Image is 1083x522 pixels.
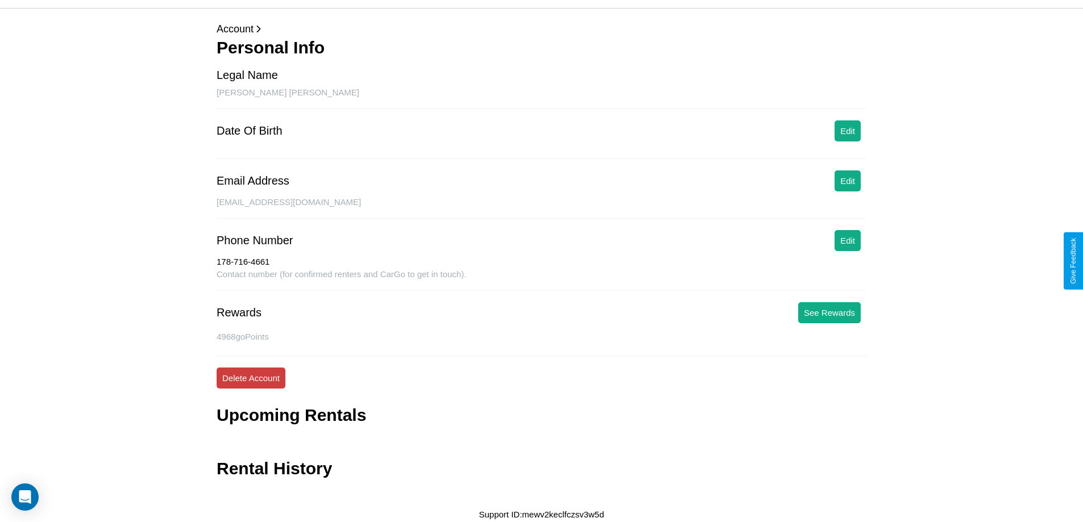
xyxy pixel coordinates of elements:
[835,170,861,191] button: Edit
[217,234,293,247] div: Phone Number
[217,197,866,219] div: [EMAIL_ADDRESS][DOMAIN_NAME]
[217,87,866,109] div: [PERSON_NAME] [PERSON_NAME]
[798,302,861,323] button: See Rewards
[479,507,604,522] p: Support ID: mewv2keclfczsv3w5d
[11,483,39,511] div: Open Intercom Messenger
[217,257,866,269] div: 178-716-4661
[1069,238,1077,284] div: Give Feedback
[217,329,866,344] p: 4968 goPoints
[217,368,285,389] button: Delete Account
[217,406,366,425] h3: Upcoming Rentals
[217,38,866,57] h3: Personal Info
[835,120,861,141] button: Edit
[217,174,289,187] div: Email Address
[217,124,283,137] div: Date Of Birth
[835,230,861,251] button: Edit
[217,269,866,291] div: Contact number (for confirmed renters and CarGo to get in touch).
[217,306,262,319] div: Rewards
[217,459,332,478] h3: Rental History
[217,20,866,38] p: Account
[217,69,278,82] div: Legal Name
